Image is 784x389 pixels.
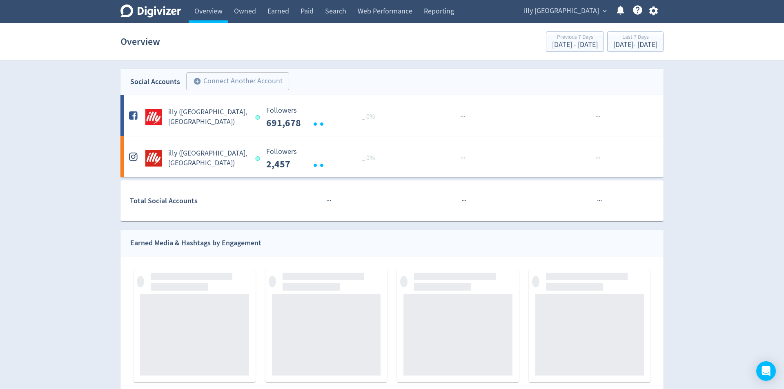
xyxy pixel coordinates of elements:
[461,196,463,206] span: ·
[599,196,600,206] span: ·
[168,107,248,127] h5: illy ([GEOGRAPHIC_DATA], [GEOGRAPHIC_DATA])
[521,4,609,18] button: illy [GEOGRAPHIC_DATA]
[607,31,664,52] button: Last 7 Days[DATE]- [DATE]
[463,196,465,206] span: ·
[262,107,385,128] svg: Followers ---
[362,113,375,121] span: _ 0%
[463,153,465,163] span: ·
[613,34,657,41] div: Last 7 Days
[168,149,248,168] h5: illy ([GEOGRAPHIC_DATA], [GEOGRAPHIC_DATA])
[597,153,599,163] span: ·
[130,195,260,207] div: Total Social Accounts
[130,237,261,249] div: Earned Media & Hashtags by Engagement
[756,361,776,381] div: Open Intercom Messenger
[463,112,465,122] span: ·
[255,115,262,120] span: Data last synced: 20 Aug 2025, 12:01pm (AEST)
[120,95,664,136] a: illy (AU, NZ) undefinedilly ([GEOGRAPHIC_DATA], [GEOGRAPHIC_DATA]) Followers --- _ 0% Followers 6...
[262,148,385,169] svg: Followers ---
[193,77,201,85] span: add_circle
[613,41,657,49] div: [DATE] - [DATE]
[462,112,463,122] span: ·
[130,76,180,88] div: Social Accounts
[595,153,597,163] span: ·
[546,31,604,52] button: Previous 7 Days[DATE] - [DATE]
[600,196,602,206] span: ·
[599,112,600,122] span: ·
[120,29,160,55] h1: Overview
[186,72,289,90] button: Connect Another Account
[552,34,598,41] div: Previous 7 Days
[460,153,462,163] span: ·
[599,153,600,163] span: ·
[145,109,162,125] img: illy (AU, NZ) undefined
[255,156,262,161] span: Data last synced: 20 Aug 2025, 12:01pm (AEST)
[601,7,608,15] span: expand_more
[460,112,462,122] span: ·
[145,150,162,167] img: illy (AU, NZ) undefined
[180,73,289,90] a: Connect Another Account
[462,153,463,163] span: ·
[326,196,328,206] span: ·
[597,112,599,122] span: ·
[597,196,599,206] span: ·
[362,154,375,162] span: _ 0%
[465,196,466,206] span: ·
[524,4,599,18] span: illy [GEOGRAPHIC_DATA]
[120,136,664,177] a: illy (AU, NZ) undefinedilly ([GEOGRAPHIC_DATA], [GEOGRAPHIC_DATA]) Followers --- _ 0% Followers 2...
[328,196,330,206] span: ·
[330,196,331,206] span: ·
[595,112,597,122] span: ·
[552,41,598,49] div: [DATE] - [DATE]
